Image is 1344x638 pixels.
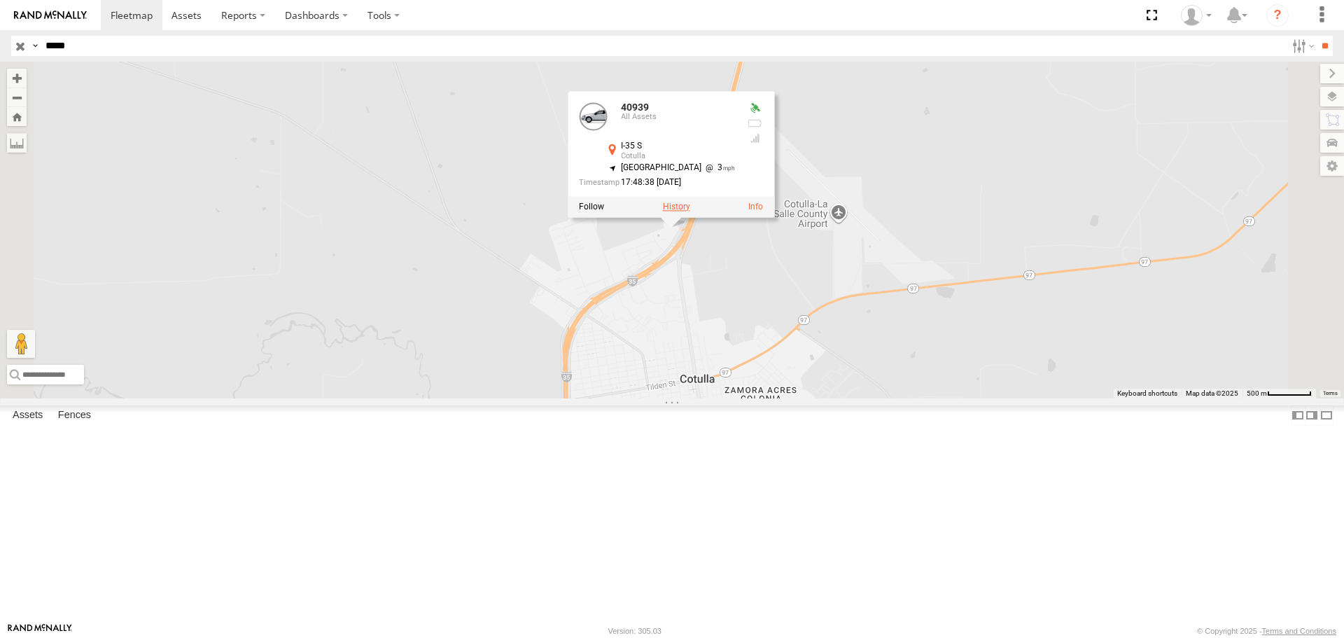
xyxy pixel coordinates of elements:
[608,627,661,635] div: Version: 305.03
[1305,405,1319,426] label: Dock Summary Table to the Right
[7,88,27,107] button: Zoom out
[8,624,72,638] a: Visit our Website
[7,330,35,358] button: Drag Pegman onto the map to open Street View
[29,36,41,56] label: Search Query
[1320,156,1344,176] label: Map Settings
[14,11,87,20] img: rand-logo.svg
[7,69,27,88] button: Zoom in
[51,406,98,426] label: Fences
[621,153,735,161] div: Cotulla
[6,406,50,426] label: Assets
[1242,389,1316,398] button: Map Scale: 500 m per 60 pixels
[1323,390,1338,396] a: Terms
[1262,627,1336,635] a: Terms and Conditions
[7,107,27,126] button: Zoom Home
[621,163,701,173] span: [GEOGRAPHIC_DATA]
[621,102,649,113] a: 40939
[1186,389,1238,397] span: Map data ©2025
[1117,389,1177,398] button: Keyboard shortcuts
[1291,405,1305,426] label: Dock Summary Table to the Left
[748,202,763,212] a: View Asset Details
[1176,5,1217,26] div: Caseta Laredo TX
[579,179,735,188] div: Date/time of location update
[746,118,763,130] div: No battery health information received from this device.
[621,113,735,122] div: All Assets
[746,103,763,114] div: Valid GPS Fix
[579,103,607,131] a: View Asset Details
[7,133,27,153] label: Measure
[579,202,604,212] label: Realtime tracking of Asset
[1197,627,1336,635] div: © Copyright 2025 -
[621,142,735,151] div: I-35 S
[746,133,763,144] div: Last Event GSM Signal Strength
[1266,4,1289,27] i: ?
[663,202,690,212] label: View Asset History
[1319,405,1333,426] label: Hide Summary Table
[1287,36,1317,56] label: Search Filter Options
[1247,389,1267,397] span: 500 m
[701,163,735,173] span: 3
